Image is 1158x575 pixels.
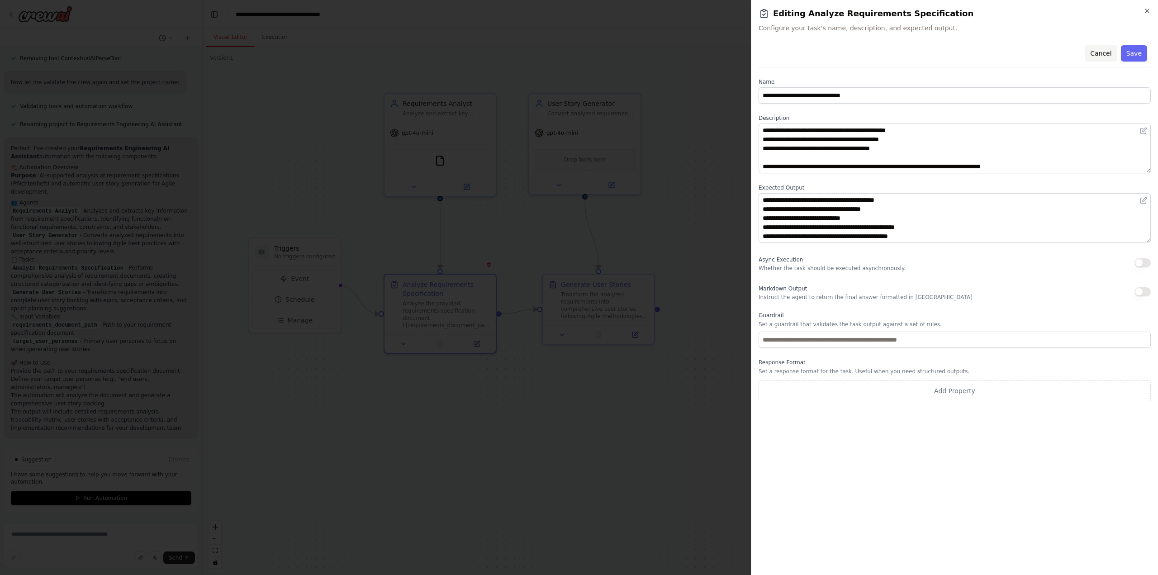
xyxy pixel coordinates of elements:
[759,78,1151,86] label: Name
[1121,45,1147,62] button: Save
[759,312,1151,319] label: Guardrail
[759,184,1151,191] label: Expected Output
[759,294,973,301] p: Instruct the agent to return the final answer formatted in [GEOGRAPHIC_DATA]
[759,7,1151,20] h2: Editing Analyze Requirements Specification
[759,380,1151,401] button: Add Property
[1138,125,1149,136] button: Open in editor
[759,368,1151,375] p: Set a response format for the task. Useful when you need structured outputs.
[1138,195,1149,206] button: Open in editor
[1085,45,1117,62] button: Cancel
[759,114,1151,122] label: Description
[759,265,906,272] p: Whether the task should be executed asynchronously.
[759,321,1151,328] p: Set a guardrail that validates the task output against a set of rules.
[759,285,807,292] span: Markdown Output
[759,24,1151,33] span: Configure your task's name, description, and expected output.
[759,257,803,263] span: Async Execution
[759,359,1151,366] label: Response Format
